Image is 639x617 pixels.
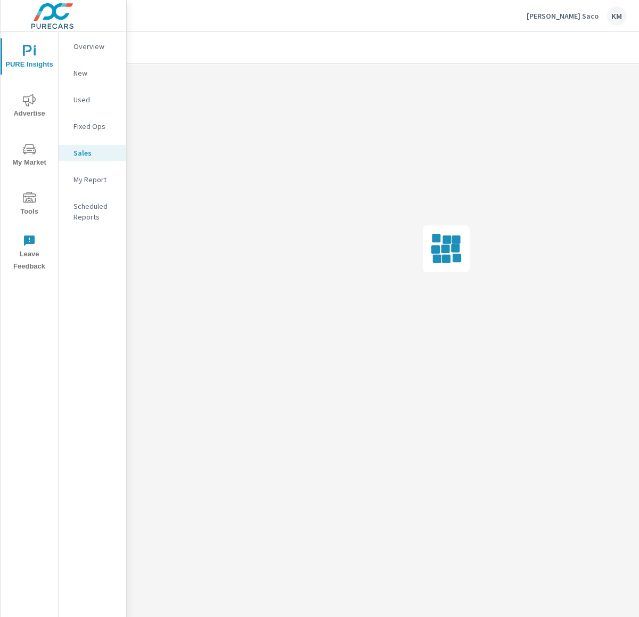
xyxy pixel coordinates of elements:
[73,68,118,78] p: New
[4,234,55,273] span: Leave Feedback
[73,41,118,52] p: Overview
[73,94,118,105] p: Used
[4,94,55,120] span: Advertise
[1,32,58,277] div: nav menu
[59,198,126,225] div: Scheduled Reports
[59,92,126,108] div: Used
[59,38,126,54] div: Overview
[59,172,126,188] div: My Report
[607,6,626,26] div: KM
[73,201,118,222] p: Scheduled Reports
[59,145,126,161] div: Sales
[4,143,55,169] span: My Market
[73,174,118,185] p: My Report
[73,121,118,132] p: Fixed Ops
[59,118,126,134] div: Fixed Ops
[4,192,55,218] span: Tools
[59,65,126,81] div: New
[527,11,599,21] p: [PERSON_NAME] Saco
[4,45,55,71] span: PURE Insights
[73,148,118,158] p: Sales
